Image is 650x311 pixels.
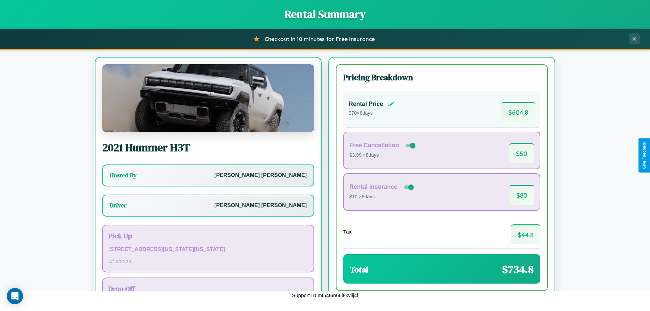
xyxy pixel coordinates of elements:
h3: Pick Up [108,231,308,241]
div: Open Intercom Messenger [7,288,23,304]
img: Hummer H3T [102,64,314,132]
p: 7 / 12 / 2026 [108,257,308,266]
h1: Rental Summary [7,7,643,22]
span: Checkout in 10 minutes for Free Insurance [265,36,375,42]
p: $3.99 × 8 days [349,151,417,160]
div: Give Feedback [642,142,647,169]
h4: Free Cancellation [349,142,399,149]
h3: Pricing Breakdown [343,72,540,83]
p: [STREET_ADDRESS][US_STATE][US_STATE] [108,245,308,254]
p: $ 70 × 8 days [349,109,394,118]
span: $ 80 [510,185,534,205]
span: $ 44.8 [511,224,540,244]
span: $ 604.8 [501,102,535,122]
p: [PERSON_NAME] [PERSON_NAME] [214,171,307,180]
p: Support ID: mf54t6n66l8kvlij4l [292,291,358,300]
span: $ 50 [509,143,534,163]
span: $ 734.8 [502,262,534,277]
h4: Rental Price [349,101,383,108]
p: [PERSON_NAME] [PERSON_NAME] [214,201,307,210]
h3: Drop Off [108,284,308,293]
h4: Tax [343,229,352,235]
h4: Rental Insurance [349,183,397,191]
p: $10 × 8 days [349,193,415,201]
h3: Hosted By [110,171,136,179]
h2: 2021 Hummer H3T [102,140,314,155]
h3: Driver [110,201,127,209]
h3: Total [350,264,368,275]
